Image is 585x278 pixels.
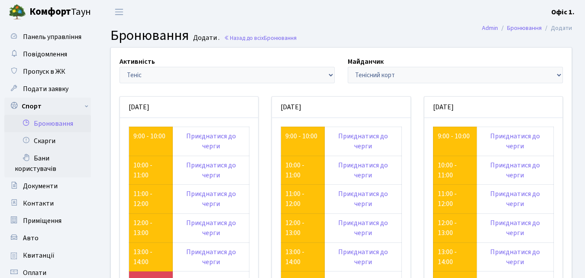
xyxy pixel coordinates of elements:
a: 9:00 - 10:00 [438,131,470,141]
a: Бронювання [4,115,91,132]
a: Приєднатися до черги [338,160,388,180]
a: Приєднатися до черги [338,131,388,151]
div: [DATE] [120,97,258,118]
span: Контакти [23,199,54,208]
a: Приміщення [4,212,91,229]
a: 11:00 - 12:00 [285,189,304,209]
a: Приєднатися до черги [490,160,540,180]
a: Приєднатися до черги [338,218,388,238]
label: Активність [120,56,155,67]
span: Подати заявку [23,84,68,94]
div: [DATE] [424,97,562,118]
span: Оплати [23,268,46,278]
span: Панель управління [23,32,81,42]
a: 13:00 - 14:00 [133,247,152,267]
a: Приєднатися до черги [490,131,540,151]
a: Подати заявку [4,80,91,98]
span: Авто [23,233,39,243]
a: Офіс 1. [551,7,575,17]
a: 12:00 - 13:00 [438,218,457,238]
a: 13:00 - 14:00 [438,247,457,267]
a: 12:00 - 13:00 [133,218,152,238]
span: Квитанції [23,251,55,260]
button: Переключити навігацію [108,5,130,19]
b: Комфорт [29,5,71,19]
span: Документи [23,181,58,191]
span: Бронювання [110,26,189,46]
a: Бани користувачів [4,150,91,177]
a: 11:00 - 12:00 [133,189,152,209]
a: Повідомлення [4,46,91,63]
a: Скарги [4,132,91,150]
a: Назад до всіхБронювання [224,34,297,42]
a: Приєднатися до черги [490,189,540,209]
a: 12:00 - 13:00 [285,218,304,238]
a: Пропуск в ЖК [4,63,91,80]
a: 10:00 - 11:00 [285,160,304,180]
small: Додати . [191,34,220,42]
label: Майданчик [348,56,384,67]
li: Додати [542,23,572,33]
span: Бронювання [264,34,297,42]
span: Таун [29,5,91,20]
a: Приєднатися до черги [186,218,236,238]
a: 10:00 - 11:00 [438,160,457,180]
span: Пропуск в ЖК [23,67,65,76]
a: 11:00 - 12:00 [438,189,457,209]
a: 10:00 - 11:00 [133,160,152,180]
a: Контакти [4,195,91,212]
a: Панель управління [4,28,91,46]
a: Admin [482,23,498,33]
a: Документи [4,177,91,195]
span: Приміщення [23,216,61,226]
a: Приєднатися до черги [338,247,388,267]
a: Приєднатися до черги [186,160,236,180]
a: Квитанції [4,247,91,264]
nav: breadcrumb [469,19,585,37]
div: [DATE] [272,97,410,118]
a: Приєднатися до черги [186,247,236,267]
a: Приєднатися до черги [186,189,236,209]
span: Повідомлення [23,49,67,59]
a: Авто [4,229,91,247]
a: 9:00 - 10:00 [285,131,317,141]
a: Приєднатися до черги [490,218,540,238]
a: Спорт [4,98,91,115]
a: 9:00 - 10:00 [133,131,165,141]
a: Бронювання [507,23,542,33]
a: Приєднатися до черги [490,247,540,267]
a: Приєднатися до черги [186,131,236,151]
a: Приєднатися до черги [338,189,388,209]
img: logo.png [9,3,26,21]
a: 13:00 - 14:00 [285,247,304,267]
